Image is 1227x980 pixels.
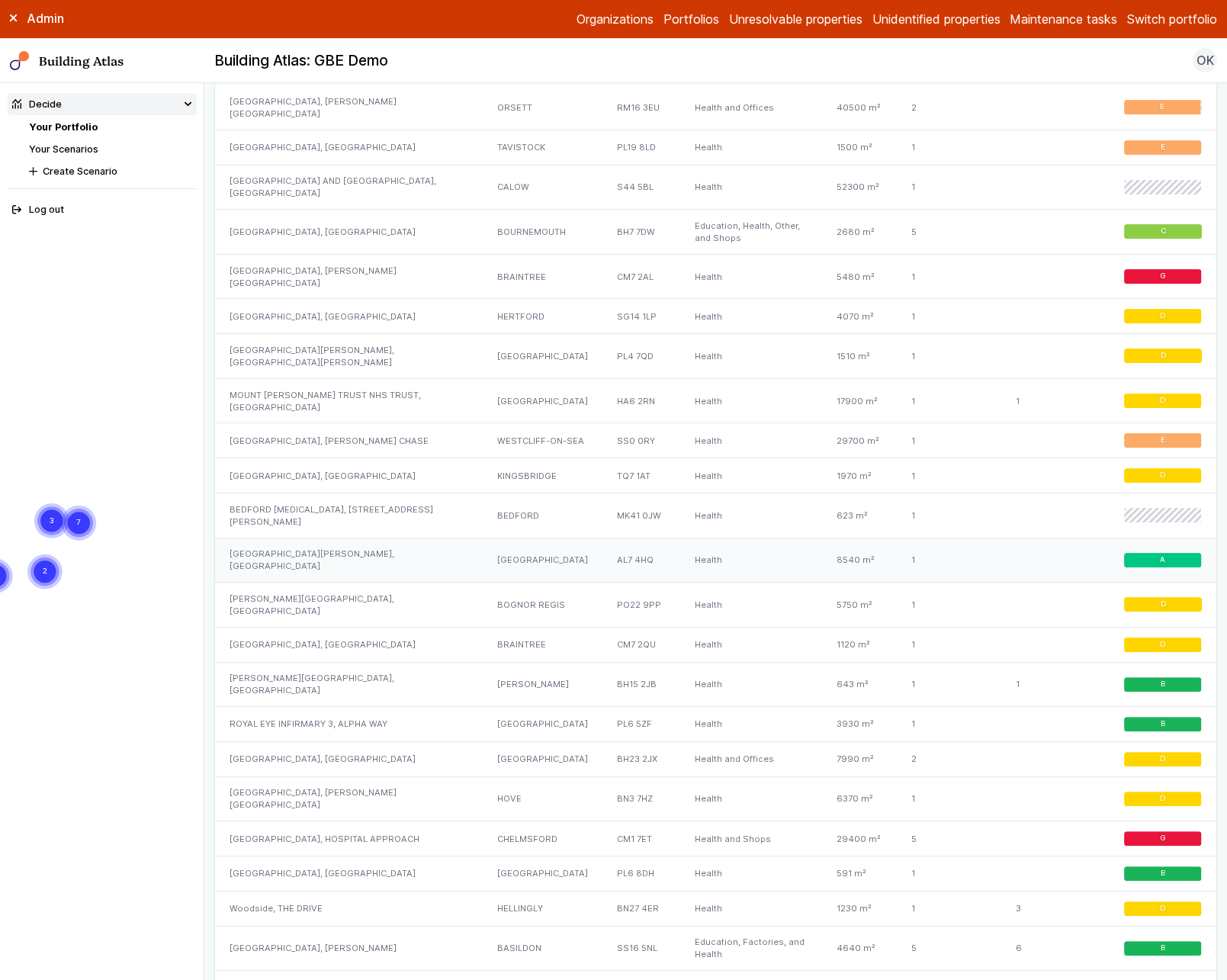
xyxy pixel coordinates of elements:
div: PO22 9PP [602,583,680,628]
span: OK [1196,51,1214,69]
div: PL19 8LD [602,130,680,165]
div: 1 [896,776,1001,821]
div: 2680 m² [822,210,897,255]
div: 4070 m² [822,299,897,334]
span: E [1161,435,1165,445]
button: Create Scenario [24,160,197,182]
span: G [1160,272,1165,281]
div: [GEOGRAPHIC_DATA], [GEOGRAPHIC_DATA] [215,856,483,892]
a: [GEOGRAPHIC_DATA], [PERSON_NAME]BASILDONSS16 5NLEducation, Factories, and Health4640 m²56B [215,926,1216,971]
div: SS0 0RY [602,423,680,458]
a: Unresolvable properties [729,10,862,28]
div: 1 [896,165,1001,210]
div: HA6 2RN [602,378,680,423]
div: MOUNT [PERSON_NAME] TRUST NHS TRUST, [GEOGRAPHIC_DATA] [215,378,483,423]
div: 40500 m² [822,85,897,130]
a: [PERSON_NAME][GEOGRAPHIC_DATA], [GEOGRAPHIC_DATA][PERSON_NAME]BH15 2JBHealth643 m²11B [215,662,1216,707]
div: [GEOGRAPHIC_DATA], [GEOGRAPHIC_DATA] [215,299,483,334]
a: [GEOGRAPHIC_DATA] AND [GEOGRAPHIC_DATA], [GEOGRAPHIC_DATA]CALOWS44 5BLHealth52300 m²1 [215,165,1216,210]
a: [GEOGRAPHIC_DATA], [PERSON_NAME][GEOGRAPHIC_DATA]HOVEBN3 7HZHealth6370 m²1D [215,776,1216,821]
div: [GEOGRAPHIC_DATA], [PERSON_NAME][GEOGRAPHIC_DATA] [215,776,483,821]
div: CALOW [483,165,602,210]
div: [GEOGRAPHIC_DATA], [PERSON_NAME][GEOGRAPHIC_DATA] [215,85,483,130]
div: AL7 4HQ [602,538,680,583]
a: Your Portfolio [29,121,98,133]
a: [GEOGRAPHIC_DATA][PERSON_NAME], [GEOGRAPHIC_DATA][GEOGRAPHIC_DATA]AL7 4HQHealth8540 m²1A [215,538,1216,583]
div: [GEOGRAPHIC_DATA][PERSON_NAME], [GEOGRAPHIC_DATA][PERSON_NAME] [215,334,483,379]
div: Decide [12,97,62,111]
div: [GEOGRAPHIC_DATA][PERSON_NAME], [GEOGRAPHIC_DATA] [215,538,483,583]
div: CM7 2QU [602,627,680,662]
div: ROYAL EYE INFIRMARY 3, ALPHA WAY [215,707,483,742]
span: A [1160,555,1165,565]
div: [GEOGRAPHIC_DATA] [483,538,602,583]
button: OK [1193,48,1217,72]
div: Health [680,378,822,423]
div: 7990 m² [822,741,897,776]
div: KINGSBRIDGE [483,458,602,493]
div: TAVISTOCK [483,130,602,165]
div: CM7 2AL [602,254,680,299]
a: [GEOGRAPHIC_DATA], [PERSON_NAME] CHASEWESTCLIFF-ON-SEASS0 0RYHealth29700 m²1E [215,423,1216,458]
div: [GEOGRAPHIC_DATA], [PERSON_NAME] [215,926,483,971]
h2: Building Atlas: GBE Demo [214,51,388,71]
div: 643 m² [822,662,897,707]
div: BRAINTREE [483,627,602,662]
div: 3930 m² [822,707,897,742]
span: D [1160,794,1165,804]
div: CHELMSFORD [483,821,602,856]
div: Woodside, THE DRIVE [215,891,483,926]
div: 4640 m² [822,926,897,971]
span: E [1161,143,1165,153]
div: 1510 m² [822,334,897,379]
div: [GEOGRAPHIC_DATA], [GEOGRAPHIC_DATA] [215,210,483,255]
div: 1 [896,423,1001,458]
div: 1 [896,627,1001,662]
div: 5480 m² [822,254,897,299]
span: D [1160,600,1165,610]
div: BH23 2JX [602,741,680,776]
div: [PERSON_NAME][GEOGRAPHIC_DATA], [GEOGRAPHIC_DATA] [215,583,483,628]
a: Organizations [577,10,654,28]
div: 1 [896,583,1001,628]
div: S44 5BL [602,165,680,210]
div: Health [680,627,822,662]
a: Your Scenarios [29,143,98,155]
div: Health [680,334,822,379]
div: [GEOGRAPHIC_DATA], [GEOGRAPHIC_DATA] [215,130,483,165]
span: B [1161,680,1165,689]
div: 5 [896,821,1001,856]
div: 2 [896,741,1001,776]
div: Health [680,662,822,707]
div: PL6 8DH [602,856,680,892]
div: ORSETT [483,85,602,130]
div: Education, Health, Other, and Shops [680,210,822,255]
div: HERTFORD [483,299,602,334]
div: BEDFORD [MEDICAL_DATA], [STREET_ADDRESS][PERSON_NAME] [215,493,483,538]
div: [GEOGRAPHIC_DATA] [483,378,602,423]
div: 1 [896,378,1001,423]
span: E [1160,103,1164,113]
div: Health [680,165,822,210]
div: 1 [896,707,1001,742]
a: ROYAL EYE INFIRMARY 3, ALPHA WAY[GEOGRAPHIC_DATA]PL6 5ZFHealth3930 m²1B [215,707,1216,742]
div: HELLINGLY [483,891,602,926]
div: 623 m² [822,493,897,538]
div: [GEOGRAPHIC_DATA] [483,856,602,892]
div: TQ7 1AT [602,458,680,493]
div: HOVE [483,776,602,821]
div: 1 [896,538,1001,583]
div: CM1 7ET [602,821,680,856]
div: Health [680,538,822,583]
a: [GEOGRAPHIC_DATA][PERSON_NAME], [GEOGRAPHIC_DATA][PERSON_NAME][GEOGRAPHIC_DATA]PL4 7QDHealth1510 ... [215,334,1216,379]
div: 1120 m² [822,627,897,662]
div: SS16 5NL [602,926,680,971]
span: B [1161,869,1165,879]
div: [GEOGRAPHIC_DATA] [483,741,602,776]
div: 1 [896,254,1001,299]
a: [GEOGRAPHIC_DATA], [PERSON_NAME][GEOGRAPHIC_DATA]ORSETTRM16 3EUHealth and Offices40500 m²2E [215,85,1216,130]
span: D [1160,754,1165,764]
div: 3 [1001,891,1106,926]
a: [GEOGRAPHIC_DATA], [GEOGRAPHIC_DATA]BRAINTREECM7 2QUHealth1120 m²1D [215,627,1216,662]
div: Health [680,856,822,892]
